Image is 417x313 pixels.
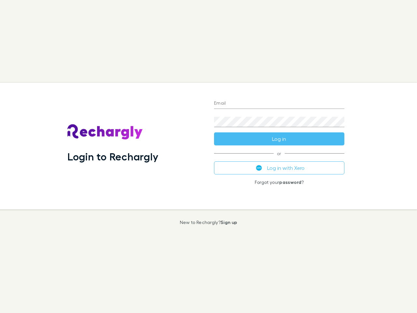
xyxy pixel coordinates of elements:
img: Rechargly's Logo [67,124,143,140]
img: Xero's logo [256,165,262,171]
button: Log in with Xero [214,161,344,174]
a: password [279,179,301,185]
h1: Login to Rechargly [67,150,158,163]
button: Log in [214,132,344,145]
a: Sign up [221,219,237,225]
p: New to Rechargly? [180,220,237,225]
p: Forgot your ? [214,180,344,185]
